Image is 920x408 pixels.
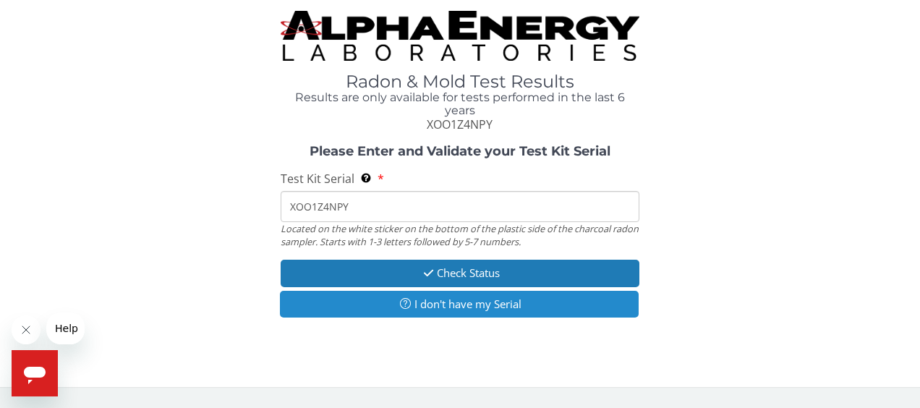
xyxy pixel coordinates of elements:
[281,11,640,61] img: TightCrop.jpg
[12,350,58,396] iframe: Button to launch messaging window
[281,91,640,116] h4: Results are only available for tests performed in the last 6 years
[281,222,640,249] div: Located on the white sticker on the bottom of the plastic side of the charcoal radon sampler. Sta...
[427,116,493,132] span: XOO1Z4NPY
[281,171,354,187] span: Test Kit Serial
[281,260,640,286] button: Check Status
[310,143,610,159] strong: Please Enter and Validate your Test Kit Serial
[46,313,85,344] iframe: Message from company
[12,315,41,344] iframe: Close message
[280,291,639,318] button: I don't have my Serial
[281,72,640,91] h1: Radon & Mold Test Results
